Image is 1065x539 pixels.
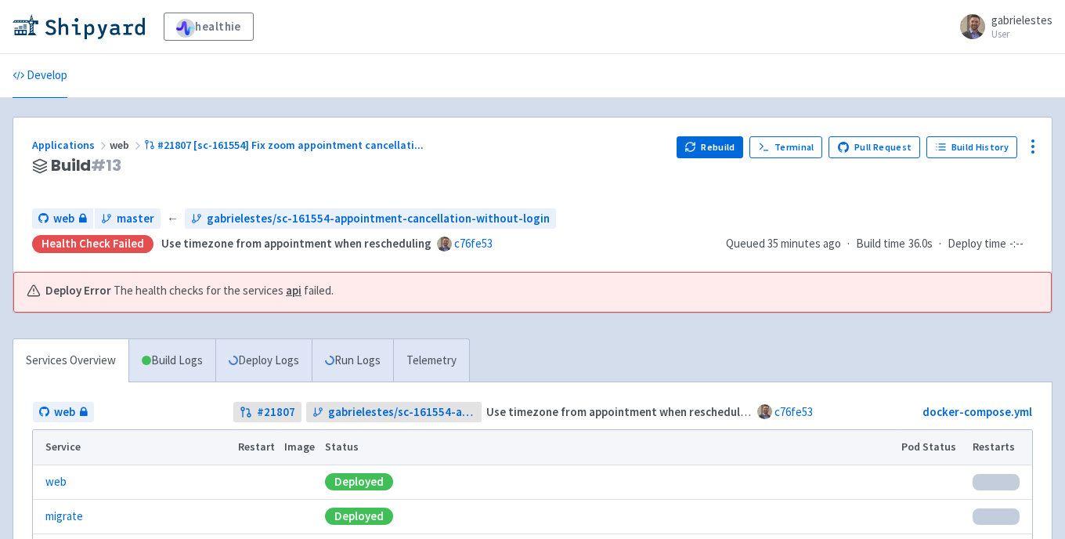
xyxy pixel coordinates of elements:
span: Queued [726,236,841,251]
a: master [95,208,161,230]
strong: # 21807 [257,403,295,421]
span: master [117,210,154,228]
button: Rebuild [677,136,744,158]
span: Build time [856,235,905,253]
a: web [45,473,67,491]
a: api [286,283,301,298]
a: web [32,208,93,230]
img: Shipyard logo [13,14,145,39]
a: Develop [13,54,67,98]
b: Deploy Error [45,282,111,300]
span: web [54,403,75,421]
a: #21807 [233,402,301,423]
span: 36.0s [908,235,933,253]
a: Applications [32,138,110,152]
th: Restarts [968,430,1032,465]
div: Health check failed [32,235,153,253]
span: web [110,138,144,152]
span: -:-- [1009,235,1023,253]
a: Pull Request [829,136,920,158]
a: Build Logs [129,339,215,382]
span: #21807 [sc-161554] Fix zoom appointment cancellati ... [157,138,424,152]
a: Deploy Logs [215,339,312,382]
a: gabrielestes User [951,14,1052,39]
a: migrate [45,508,83,526]
strong: Use timezone from appointment when rescheduling [486,404,756,419]
a: #21807 [sc-161554] Fix zoom appointment cancellati... [144,138,426,152]
span: Deploy time [948,235,1006,253]
a: c76fe53 [774,404,813,419]
a: healthie [164,13,254,41]
span: gabrielestes [991,13,1052,27]
a: Telemetry [393,339,469,382]
th: Service [33,430,233,465]
div: · · [726,235,1033,253]
span: gabrielestes/sc-161554-appointment-cancellation-without-login [328,403,476,421]
span: Build [51,157,121,175]
span: web [53,210,74,228]
th: Pod Status [897,430,968,465]
a: gabrielestes/sc-161554-appointment-cancellation-without-login [185,208,556,230]
a: docker-compose.yml [922,404,1032,419]
a: web [33,402,94,423]
a: Services Overview [13,339,128,382]
small: User [991,29,1052,39]
div: Deployed [325,473,393,490]
th: Image [280,430,320,465]
span: # 13 [91,154,121,176]
th: Restart [233,430,280,465]
a: Build History [926,136,1017,158]
div: Deployed [325,508,393,525]
a: Run Logs [312,339,393,382]
span: ← [167,210,179,228]
a: c76fe53 [454,236,493,251]
th: Status [320,430,897,465]
time: 35 minutes ago [767,236,841,251]
a: gabrielestes/sc-161554-appointment-cancellation-without-login [306,402,482,423]
span: The health checks for the services failed. [114,282,334,300]
strong: Use timezone from appointment when rescheduling [161,236,431,251]
a: Terminal [749,136,822,158]
span: gabrielestes/sc-161554-appointment-cancellation-without-login [207,210,550,228]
